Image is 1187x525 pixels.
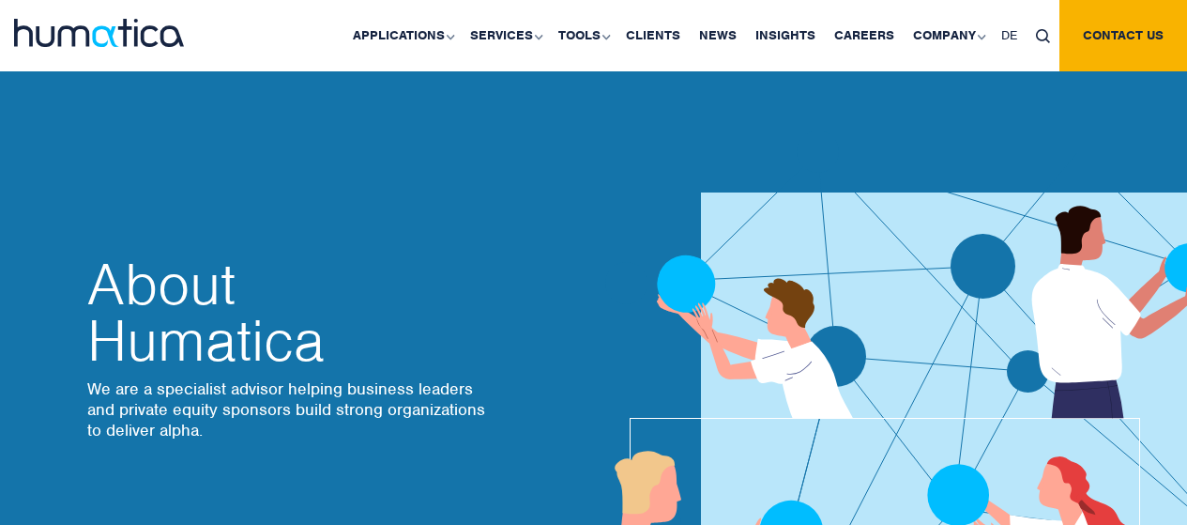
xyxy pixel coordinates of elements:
h2: Humatica [87,256,491,369]
img: search_icon [1036,29,1050,43]
p: We are a specialist advisor helping business leaders and private equity sponsors build strong org... [87,378,491,440]
img: logo [14,19,184,47]
span: About [87,256,491,313]
span: DE [1001,27,1017,43]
